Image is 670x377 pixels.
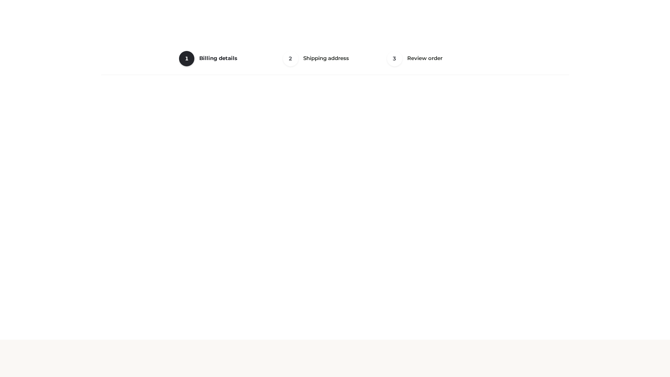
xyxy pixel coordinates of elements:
span: Shipping address [303,55,349,61]
span: Billing details [199,55,237,61]
span: 3 [387,51,402,66]
span: Review order [407,55,442,61]
span: 2 [283,51,298,66]
span: 1 [179,51,194,66]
